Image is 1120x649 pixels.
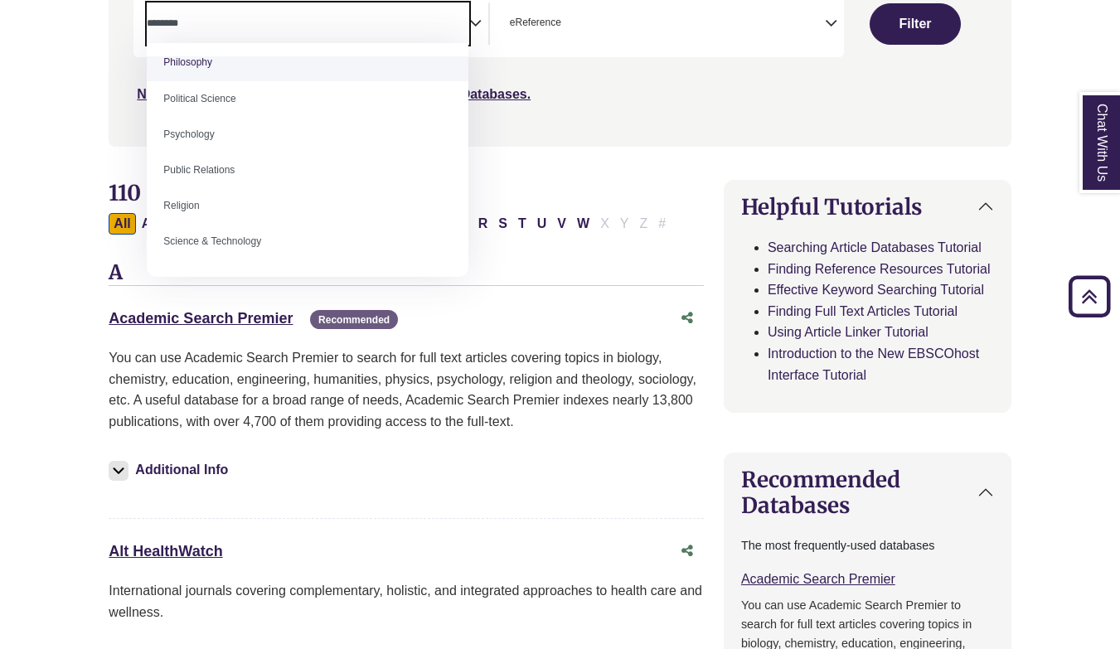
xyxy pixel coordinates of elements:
li: Science & Technology [147,224,468,259]
span: 110 Databases [109,179,255,206]
button: Filter Results A [137,213,157,235]
a: Searching Article Databases Tutorial [768,240,982,254]
li: Public Relations [147,153,468,188]
li: Social Sciences [147,259,468,295]
textarea: Search [565,18,572,31]
button: Filter Results U [532,213,552,235]
button: Additional Info [109,458,233,482]
button: Share this database [671,535,704,567]
li: Political Science [147,81,468,117]
a: Alt HealthWatch [109,543,222,559]
button: Submit for Search Results [870,3,962,45]
button: Filter Results R [473,213,493,235]
button: Share this database [671,303,704,334]
span: eReference [510,15,561,31]
li: Psychology [147,117,468,153]
div: Alpha-list to filter by first letter of database name [109,216,672,230]
button: Filter Results W [572,213,594,235]
li: Philosophy [147,45,468,80]
a: Effective Keyword Searching Tutorial [768,283,984,297]
h3: A [109,261,704,286]
p: The most frequently-used databases [741,536,994,555]
a: Finding Reference Resources Tutorial [768,262,991,276]
a: Finding Full Text Articles Tutorial [768,304,958,318]
a: Academic Search Premier [109,310,293,327]
a: Introduction to the New EBSCOhost Interface Tutorial [768,346,979,382]
a: Using Article Linker Tutorial [768,325,928,339]
a: Back to Top [1063,285,1116,308]
p: International journals covering complementary, holistic, and integrated approaches to health care... [109,580,704,622]
button: Filter Results V [552,213,571,235]
a: Academic Search Premier [741,572,895,586]
span: Recommended [310,310,398,329]
textarea: Search [147,18,468,31]
li: Religion [147,188,468,224]
button: Helpful Tutorials [725,181,1011,233]
a: Not sure where to start? Check our Recommended Databases. [137,87,531,101]
button: Filter Results T [513,213,531,235]
button: All [109,213,135,235]
p: You can use Academic Search Premier to search for full text articles covering topics in biology, ... [109,347,704,432]
button: Recommended Databases [725,453,1011,531]
li: eReference [503,15,561,31]
button: Filter Results S [493,213,512,235]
